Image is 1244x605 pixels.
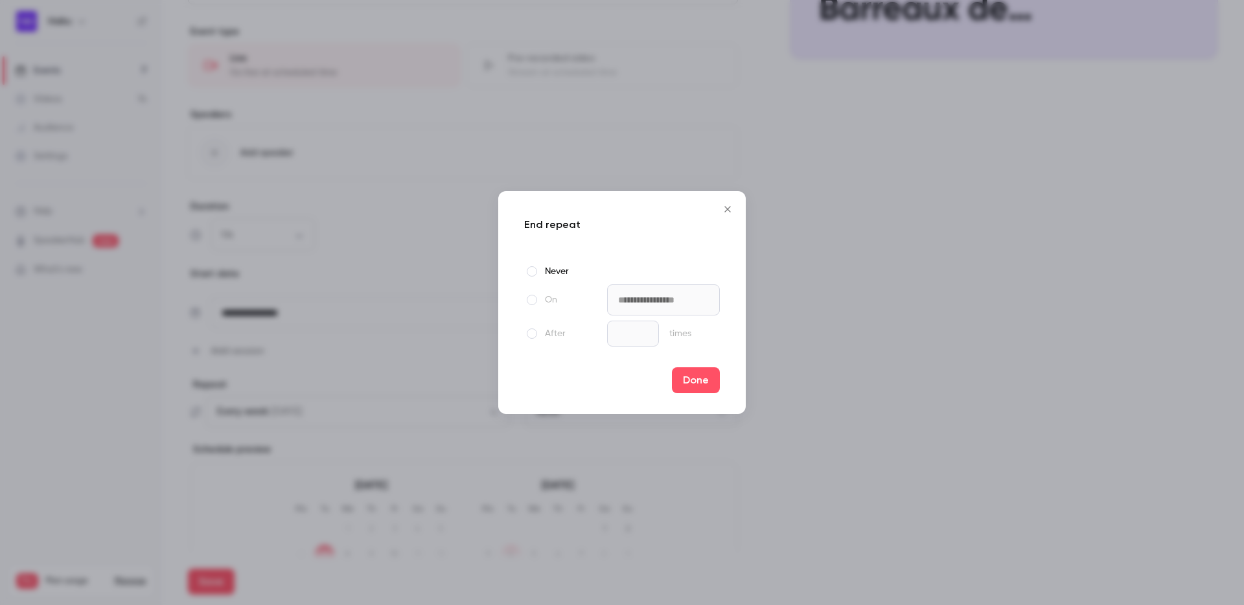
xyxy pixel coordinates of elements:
p: End repeat [524,217,720,233]
label: Never [524,264,602,279]
label: After [524,326,602,341]
span: times [669,327,691,340]
label: On [524,292,602,308]
button: Done [672,367,720,393]
button: Close [715,196,741,222]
